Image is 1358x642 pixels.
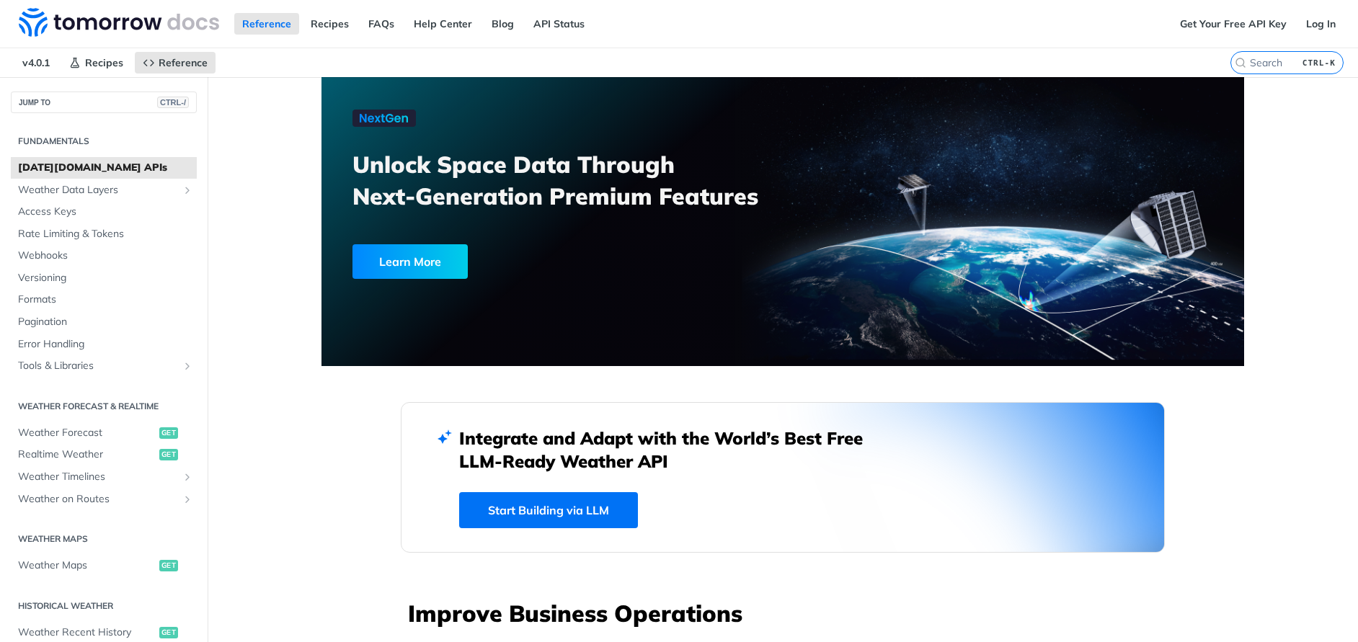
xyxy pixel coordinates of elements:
[303,13,357,35] a: Recipes
[525,13,593,35] a: API Status
[11,245,197,267] a: Webhooks
[11,267,197,289] a: Versioning
[352,110,416,127] img: NextGen
[61,52,131,73] a: Recipes
[459,427,884,473] h2: Integrate and Adapt with the World’s Best Free LLM-Ready Weather API
[11,289,197,311] a: Formats
[182,184,193,196] button: Show subpages for Weather Data Layers
[159,560,178,571] span: get
[11,92,197,113] button: JUMP TOCTRL-/
[352,244,468,279] div: Learn More
[18,205,193,219] span: Access Keys
[1235,57,1246,68] svg: Search
[11,444,197,465] a: Realtime Weatherget
[1172,13,1295,35] a: Get Your Free API Key
[1299,55,1339,70] kbd: CTRL-K
[406,13,480,35] a: Help Center
[19,8,219,37] img: Tomorrow.io Weather API Docs
[18,249,193,263] span: Webhooks
[182,360,193,372] button: Show subpages for Tools & Libraries
[159,427,178,439] span: get
[18,447,156,462] span: Realtime Weather
[352,244,709,279] a: Learn More
[159,56,208,69] span: Reference
[360,13,402,35] a: FAQs
[408,597,1165,629] h3: Improve Business Operations
[18,359,178,373] span: Tools & Libraries
[11,489,197,510] a: Weather on RoutesShow subpages for Weather on Routes
[135,52,216,73] a: Reference
[11,311,197,333] a: Pagination
[18,271,193,285] span: Versioning
[14,52,58,73] span: v4.0.1
[18,470,178,484] span: Weather Timelines
[182,471,193,483] button: Show subpages for Weather Timelines
[11,201,197,223] a: Access Keys
[18,426,156,440] span: Weather Forecast
[85,56,123,69] span: Recipes
[18,337,193,352] span: Error Handling
[159,627,178,638] span: get
[484,13,522,35] a: Blog
[11,179,197,201] a: Weather Data LayersShow subpages for Weather Data Layers
[18,161,193,175] span: [DATE][DOMAIN_NAME] APIs
[18,183,178,197] span: Weather Data Layers
[11,555,197,576] a: Weather Mapsget
[11,466,197,488] a: Weather TimelinesShow subpages for Weather Timelines
[11,135,197,148] h2: Fundamentals
[459,492,638,528] a: Start Building via LLM
[18,315,193,329] span: Pagination
[11,334,197,355] a: Error Handling
[1298,13,1344,35] a: Log In
[18,625,156,640] span: Weather Recent History
[18,293,193,307] span: Formats
[182,494,193,505] button: Show subpages for Weather on Routes
[11,599,197,612] h2: Historical Weather
[18,227,193,241] span: Rate Limiting & Tokens
[11,355,197,377] a: Tools & LibrariesShow subpages for Tools & Libraries
[11,532,197,545] h2: Weather Maps
[159,449,178,460] span: get
[18,492,178,507] span: Weather on Routes
[352,148,799,212] h3: Unlock Space Data Through Next-Generation Premium Features
[11,157,197,179] a: [DATE][DOMAIN_NAME] APIs
[11,223,197,245] a: Rate Limiting & Tokens
[11,422,197,444] a: Weather Forecastget
[234,13,299,35] a: Reference
[18,558,156,573] span: Weather Maps
[157,97,189,108] span: CTRL-/
[11,400,197,413] h2: Weather Forecast & realtime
